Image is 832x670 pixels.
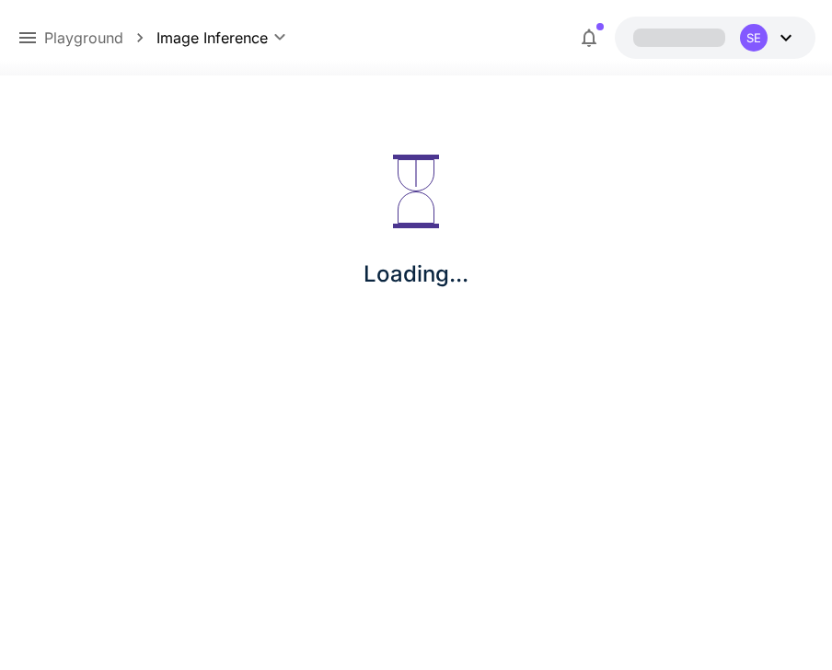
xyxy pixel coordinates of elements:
[156,27,268,49] span: Image Inference
[364,258,468,291] p: Loading...
[615,17,815,59] button: SE
[44,27,156,49] nav: breadcrumb
[44,27,123,49] a: Playground
[740,24,768,52] div: SE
